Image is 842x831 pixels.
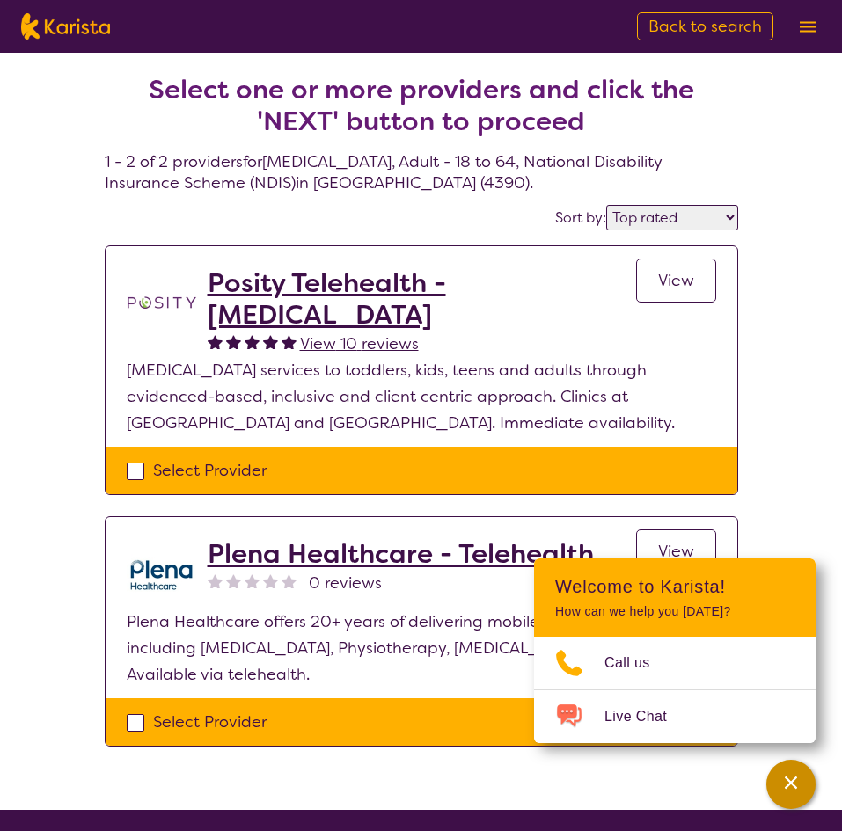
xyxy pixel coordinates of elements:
[226,573,241,588] img: nonereviewstar
[282,334,297,349] img: fullstar
[127,609,716,688] p: Plena Healthcare offers 20+ years of delivering mobile allied health services, including [MEDICAL...
[800,21,816,33] img: menu
[127,267,197,338] img: t1bslo80pcylnzwjhndq.png
[208,267,636,331] a: Posity Telehealth - [MEDICAL_DATA]
[555,576,794,597] h2: Welcome to Karista!
[636,259,716,303] a: View
[555,208,606,227] label: Sort by:
[263,573,278,588] img: nonereviewstar
[658,541,694,562] span: View
[636,529,716,573] a: View
[637,12,773,40] a: Back to search
[245,573,260,588] img: nonereviewstar
[208,538,594,570] a: Plena Healthcare - Telehealth
[282,573,297,588] img: nonereviewstar
[245,334,260,349] img: fullstar
[300,333,419,354] span: View 10 reviews
[534,637,816,743] ul: Choose channel
[208,334,223,349] img: fullstar
[263,334,278,349] img: fullstar
[604,703,688,730] span: Live Chat
[658,270,694,291] span: View
[21,13,110,40] img: Karista logo
[208,573,223,588] img: nonereviewstar
[300,331,419,357] a: View 10 reviews
[766,760,816,809] button: Channel Menu
[555,604,794,619] p: How can we help you [DATE]?
[534,558,816,743] div: Channel Menu
[105,32,738,193] h4: 1 - 2 of 2 providers for [MEDICAL_DATA] , Adult - 18 to 64 , National Disability Insurance Scheme...
[126,74,717,137] h2: Select one or more providers and click the 'NEXT' button to proceed
[604,650,671,676] span: Call us
[309,570,382,596] span: 0 reviews
[226,334,241,349] img: fullstar
[648,16,762,37] span: Back to search
[127,357,716,436] p: [MEDICAL_DATA] services to toddlers, kids, teens and adults through evidenced-based, inclusive an...
[127,538,197,609] img: qwv9egg5taowukv2xnze.png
